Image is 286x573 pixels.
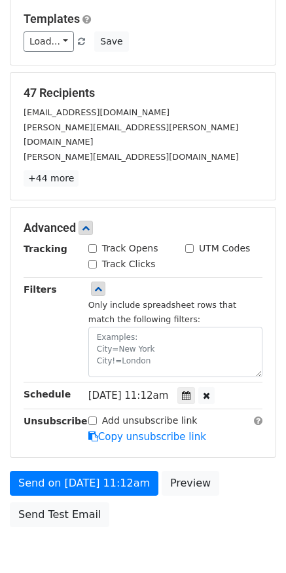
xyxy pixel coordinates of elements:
[88,431,206,443] a: Copy unsubscribe link
[88,300,236,325] small: Only include spreadsheet rows that match the following filters:
[199,242,250,255] label: UTM Codes
[10,502,109,527] a: Send Test Email
[94,31,128,52] button: Save
[24,284,57,295] strong: Filters
[24,170,79,187] a: +44 more
[102,242,158,255] label: Track Opens
[24,244,67,254] strong: Tracking
[24,86,262,100] h5: 47 Recipients
[221,510,286,573] div: 聊天小组件
[24,416,88,426] strong: Unsubscribe
[24,389,71,399] strong: Schedule
[24,107,170,117] small: [EMAIL_ADDRESS][DOMAIN_NAME]
[24,31,74,52] a: Load...
[221,510,286,573] iframe: Chat Widget
[24,12,80,26] a: Templates
[10,471,158,496] a: Send on [DATE] 11:12am
[162,471,219,496] a: Preview
[24,221,262,235] h5: Advanced
[24,122,238,147] small: [PERSON_NAME][EMAIL_ADDRESS][PERSON_NAME][DOMAIN_NAME]
[102,414,198,428] label: Add unsubscribe link
[88,390,169,401] span: [DATE] 11:12am
[24,152,239,162] small: [PERSON_NAME][EMAIL_ADDRESS][DOMAIN_NAME]
[102,257,156,271] label: Track Clicks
